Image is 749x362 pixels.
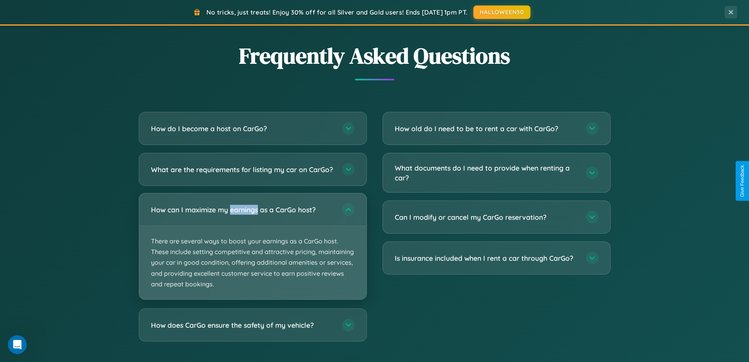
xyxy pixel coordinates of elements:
h3: What documents do I need to provide when renting a car? [395,163,578,182]
iframe: Intercom live chat [8,335,27,354]
span: No tricks, just treats! Enjoy 30% off for all Silver and Gold users! Ends [DATE] 1pm PT. [206,8,467,16]
h3: How does CarGo ensure the safety of my vehicle? [151,320,334,330]
p: There are several ways to boost your earnings as a CarGo host. These include setting competitive ... [139,226,366,299]
button: HALLOWEEN30 [473,6,530,19]
h3: What are the requirements for listing my car on CarGo? [151,165,334,175]
h3: How can I maximize my earnings as a CarGo host? [151,205,334,215]
h3: How old do I need to be to rent a car with CarGo? [395,124,578,134]
h3: How do I become a host on CarGo? [151,124,334,134]
h2: Frequently Asked Questions [139,41,611,71]
h3: Can I modify or cancel my CarGo reservation? [395,212,578,222]
div: Give Feedback [740,165,745,197]
h3: Is insurance included when I rent a car through CarGo? [395,253,578,263]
